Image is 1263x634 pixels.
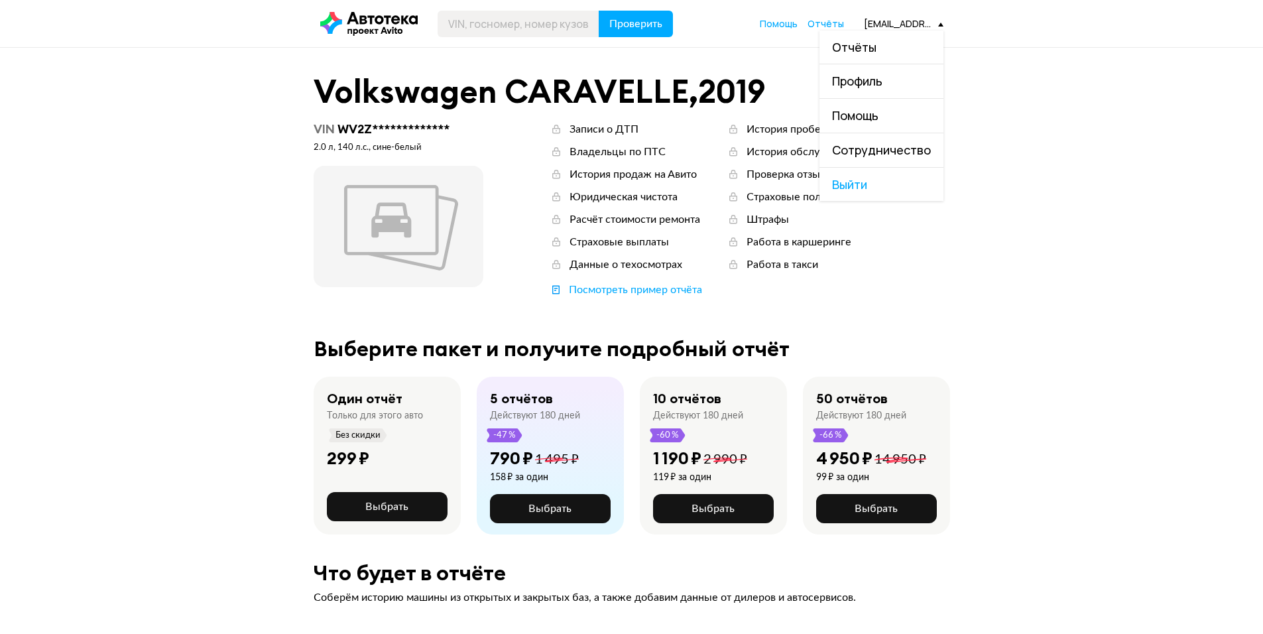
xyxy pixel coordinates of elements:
a: Помощь [760,17,798,31]
span: Без скидки [335,428,381,442]
div: 5 отчётов [490,390,553,407]
div: Что будет в отчёте [314,561,950,585]
button: Проверить [599,11,673,37]
span: VIN [314,121,335,137]
a: Сотрудничество [819,133,943,167]
span: Выбрать [855,503,898,514]
div: 2.0 л, 140 л.c., сине-белый [314,142,483,154]
div: Посмотреть пример отчёта [569,283,702,297]
div: История продаж на Авито [570,167,697,182]
div: 1 190 ₽ [653,448,701,469]
span: Отчёты [832,39,876,55]
button: Выбрать [816,494,937,523]
div: 790 ₽ [490,448,533,469]
div: Действуют 180 дней [490,410,580,422]
div: 99 ₽ за один [816,472,926,483]
div: Только для этого авто [327,410,423,422]
a: Помощь [819,99,943,133]
span: -66 % [819,428,843,442]
div: 119 ₽ за один [653,472,747,483]
div: Выберите пакет и получите подробный отчёт [314,337,950,361]
div: Юридическая чистота [570,190,678,204]
span: Выйти [819,168,943,202]
div: Volkswagen CARAVELLE , 2019 [314,74,950,109]
span: Выбрать [365,501,408,512]
div: Соберём историю машины из открытых и закрытых баз, а также добавим данные от дилеров и автосервисов. [314,590,950,605]
button: Выбрать [653,494,774,523]
div: История обслуживания [747,145,862,159]
span: 1 495 ₽ [535,453,579,466]
div: Действуют 180 дней [653,410,743,422]
a: Отчёты [819,31,943,64]
span: 14 950 ₽ [874,453,926,466]
span: -47 % [493,428,516,442]
div: Записи о ДТП [570,122,638,137]
span: Помощь [832,107,878,123]
div: [EMAIL_ADDRESS][DOMAIN_NAME] [864,17,943,30]
div: Расчёт стоимости ремонта [570,212,700,227]
span: Профиль [832,73,882,89]
a: Профиль [819,64,943,98]
span: Проверить [609,19,662,29]
input: VIN, госномер, номер кузова [438,11,599,37]
span: Сотрудничество [832,142,931,158]
div: 10 отчётов [653,390,721,407]
button: Выбрать [327,492,448,521]
span: Выбрать [528,503,571,514]
span: -60 % [656,428,680,442]
div: Владельцы по ПТС [570,145,666,159]
span: Выбрать [692,503,735,514]
div: История пробега [747,122,831,137]
div: 50 отчётов [816,390,888,407]
div: Страховые выплаты [570,235,669,249]
div: Работа в такси [747,257,818,272]
div: Работа в каршеринге [747,235,851,249]
button: Выбрать [490,494,611,523]
div: Действуют 180 дней [816,410,906,422]
div: 4 950 ₽ [816,448,872,469]
span: 2 990 ₽ [703,453,747,466]
a: Отчёты [808,17,844,31]
div: Один отчёт [327,390,402,407]
div: Данные о техосмотрах [570,257,682,272]
div: 158 ₽ за один [490,472,579,483]
a: Посмотреть пример отчёта [550,283,702,297]
div: 299 ₽ [327,448,369,469]
div: Страховые полисы [747,190,840,204]
div: Штрафы [747,212,789,227]
div: Проверка отзывных кампаний [747,167,894,182]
